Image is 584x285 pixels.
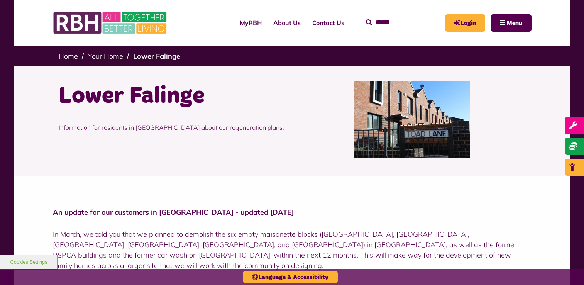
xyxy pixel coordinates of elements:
[59,111,286,144] p: Information for residents in [GEOGRAPHIC_DATA] about our regeneration plans.
[88,52,123,61] a: Your Home
[445,14,485,32] a: MyRBH
[53,229,532,271] p: In March, we told you that we planned to demolish the six empty maisonette blocks ([GEOGRAPHIC_DA...
[53,8,169,38] img: RBH
[234,12,267,33] a: MyRBH
[243,271,338,283] button: Language & Accessibility
[491,14,532,32] button: Navigation
[267,12,306,33] a: About Us
[507,20,522,26] span: Menu
[59,81,286,111] h1: Lower Falinge
[59,52,78,61] a: Home
[306,12,350,33] a: Contact Us
[354,81,470,158] img: Lower Falinge
[53,208,294,217] strong: An update for our customers in [GEOGRAPHIC_DATA] - updated [DATE]
[549,250,584,285] iframe: Netcall Web Assistant for live chat
[133,52,180,61] a: Lower Falinge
